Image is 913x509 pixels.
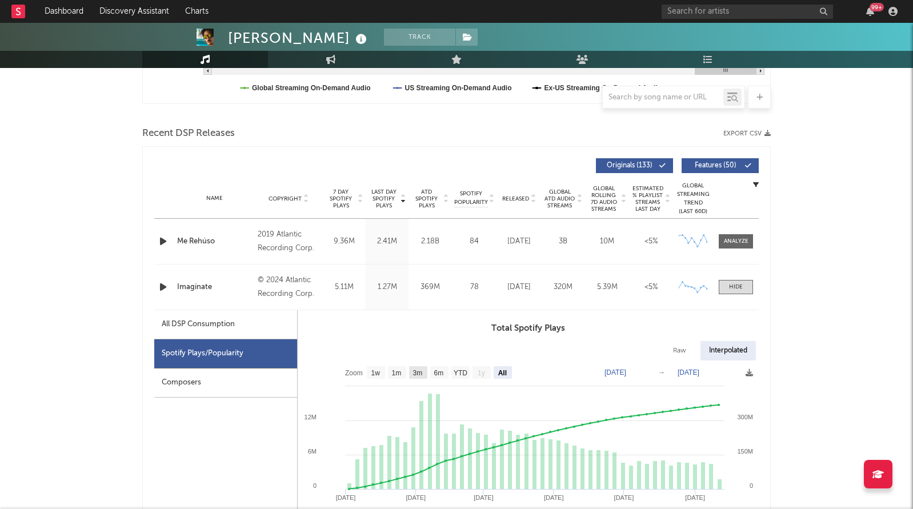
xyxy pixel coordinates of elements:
div: 99 + [870,3,884,11]
text: 12M [305,414,317,420]
div: Global Streaming Trend (Last 60D) [676,182,710,216]
span: Copyright [269,195,302,202]
text: [DATE] [678,368,699,376]
div: <5% [632,236,670,247]
span: 7 Day Spotify Plays [326,189,356,209]
div: 5.11M [326,282,363,293]
div: 2.18B [411,236,449,247]
text: US Streaming On-Demand Audio [405,84,512,92]
div: 84 [454,236,494,247]
div: Name [177,194,252,203]
div: Interpolated [700,341,756,360]
div: 369M [411,282,449,293]
button: Track [384,29,455,46]
text: [DATE] [406,494,426,501]
text: 3m [413,369,423,377]
span: Global Rolling 7D Audio Streams [588,185,619,213]
span: Features ( 50 ) [689,162,742,169]
span: Spotify Popularity [454,190,488,207]
span: Originals ( 133 ) [603,162,656,169]
div: Raw [664,341,695,360]
text: Global Streaming On-Demand Audio [252,84,371,92]
a: Imagínate [177,282,252,293]
div: 9.36M [326,236,363,247]
text: Ex-US Streaming On-Demand Audio [544,84,662,92]
text: 150M [737,448,753,455]
text: 1m [392,369,402,377]
span: Global ATD Audio Streams [544,189,575,209]
a: Me Rehúso [177,236,252,247]
text: 1w [371,369,381,377]
text: [DATE] [336,494,356,501]
input: Search for artists [662,5,833,19]
span: Last Day Spotify Plays [369,189,399,209]
div: [DATE] [500,236,538,247]
button: Features(50) [682,158,759,173]
span: ATD Spotify Plays [411,189,442,209]
span: Estimated % Playlist Streams Last Day [632,185,663,213]
text: [DATE] [604,368,626,376]
text: [DATE] [685,494,705,501]
div: [DATE] [500,282,538,293]
button: Export CSV [723,130,771,137]
div: 2.41M [369,236,406,247]
span: Recent DSP Releases [142,127,235,141]
div: <5% [632,282,670,293]
div: Composers [154,368,297,398]
div: All DSP Consumption [162,318,235,331]
text: YTD [454,369,467,377]
div: 10M [588,236,626,247]
div: [PERSON_NAME] [228,29,370,47]
h3: Total Spotify Plays [298,322,759,335]
button: 99+ [866,7,874,16]
text: 0 [750,482,753,489]
div: Spotify Plays/Popularity [154,339,297,368]
input: Search by song name or URL [603,93,723,102]
text: 6M [308,448,317,455]
div: 1.27M [369,282,406,293]
span: Released [502,195,529,202]
div: All DSP Consumption [154,310,297,339]
div: 320M [544,282,582,293]
text: [DATE] [544,494,564,501]
text: 0 [313,482,317,489]
text: [DATE] [614,494,634,501]
text: [DATE] [474,494,494,501]
div: 78 [454,282,494,293]
text: Zoom [345,369,363,377]
button: Originals(133) [596,158,673,173]
text: 1y [478,369,485,377]
text: All [498,369,507,377]
div: 5.39M [588,282,626,293]
text: 6m [434,369,444,377]
text: → [658,368,665,376]
text: 300M [737,414,753,420]
div: 2019 Atlantic Recording Corp. [258,228,320,255]
div: 3B [544,236,582,247]
div: © 2024 Atlantic Recording Corp. [258,274,320,301]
